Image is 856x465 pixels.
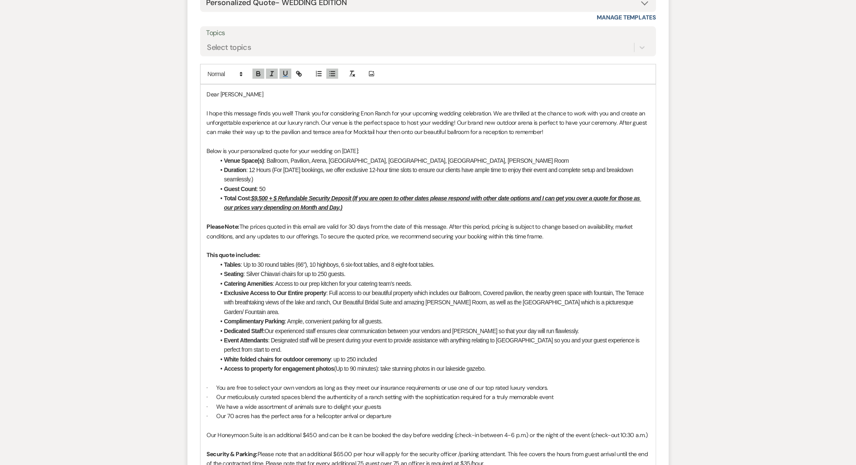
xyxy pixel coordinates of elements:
[224,186,257,192] strong: Guest Count
[215,184,649,194] li: : 50
[207,109,649,137] p: I hope this message finds you well! Thank you for considering Enon Ranch for your upcoming weddin...
[207,90,649,99] p: Dear [PERSON_NAME]
[597,14,656,21] a: Manage Templates
[224,261,241,268] strong: Tables
[207,27,650,39] label: Topics
[224,365,334,372] strong: Access to property for engagement photos
[215,336,649,355] li: : Designated staff will be present during your event to provide assistance with anything relating...
[215,156,649,165] li: : Ballroom, Pavilion, Arena, [GEOGRAPHIC_DATA], [GEOGRAPHIC_DATA], [GEOGRAPHIC_DATA], [PERSON_NAM...
[215,260,649,269] li: : Up to 30 round tables (66”), 10 highboys, 6 six-foot tables, and 8 eight-foot tables.
[224,337,268,344] strong: Event Attendants
[224,356,331,363] strong: White folded chairs for outdoor ceremony
[224,195,250,202] strong: Total Cost
[207,411,649,421] p: · Our 70 acres has the perfect area for a helicopter arrival or departure
[207,251,261,259] strong: This quote includes:
[224,328,265,334] strong: Dedicated Staff:
[224,167,246,173] strong: Duration
[207,383,649,392] p: · You are free to select your own vendors as long as they meet our insurance requirements or use ...
[207,430,649,440] p: Our Honeymoon Suite is an additional $450 and can be it can be booked the day before wedding (che...
[215,326,649,336] li: Our experienced staff ensures clear communication between your vendors and [PERSON_NAME] so that ...
[207,223,239,230] strong: Please Note:
[207,392,649,402] p: · Our meticulously curated spaces blend the authenticity of a ranch setting with the sophisticati...
[215,165,649,184] li: : 12 Hours (For [DATE] bookings, we offer exclusive 12-hour time slots to ensure our clients have...
[215,269,649,279] li: : Silver Chiavari chairs for up to 250 guests.
[224,318,285,325] strong: Complimentary Parking
[215,288,649,317] li: : Full access to our beautiful property which includes our Ballroom, Covered pavilion, the nearby...
[224,271,244,277] strong: Seating
[207,41,251,53] div: Select topics
[207,222,649,241] p: The prices quoted in this email are valid for 30 days from the date of this message. After this p...
[215,364,649,373] li: (Up to 90 minutes): take stunning photos in our lakeside gazebo.
[215,355,649,364] li: : up to 250 included
[224,195,641,211] u: $9,500 + $ Refundable Security Deposit (If you are open to other dates please respond with other ...
[224,157,264,164] strong: Venue Space(s)
[215,279,649,288] li: : Access to our prep kitchen for your catering team’s needs.
[224,290,326,296] strong: Exclusive Access to Our Entire property
[207,146,649,156] p: Below is your personalized quote for your wedding on [DATE]:
[215,317,649,326] li: : Ample, convenient parking for all guests.
[207,450,258,458] strong: Security & Parking:
[224,280,273,287] strong: Catering Amenities
[215,194,649,213] li: :
[207,402,649,411] p: · We have a wide assortment of animals sure to delight your guests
